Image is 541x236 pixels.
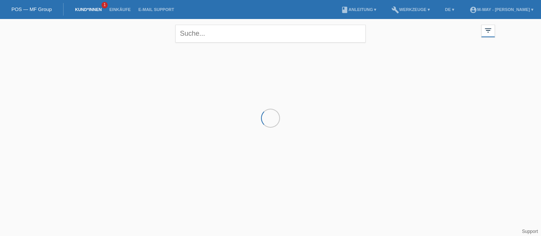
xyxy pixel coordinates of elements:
[337,7,380,12] a: bookAnleitung ▾
[388,7,434,12] a: buildWerkzeuge ▾
[469,6,477,14] i: account_circle
[11,6,52,12] a: POS — MF Group
[105,7,134,12] a: Einkäufe
[466,7,537,12] a: account_circlem-way - [PERSON_NAME] ▾
[341,6,348,14] i: book
[441,7,458,12] a: DE ▾
[175,25,366,43] input: Suche...
[391,6,399,14] i: build
[135,7,178,12] a: E-Mail Support
[102,2,108,8] span: 1
[484,26,492,35] i: filter_list
[71,7,105,12] a: Kund*innen
[522,229,538,234] a: Support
